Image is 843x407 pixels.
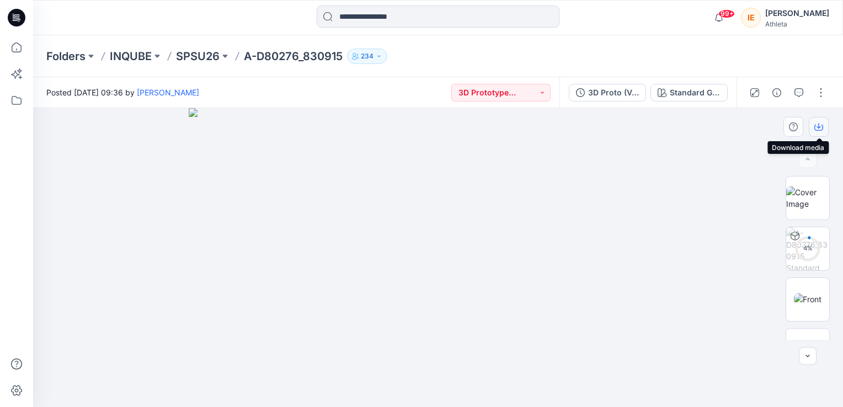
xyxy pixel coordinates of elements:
p: 234 [361,50,374,62]
div: 4 % [794,244,821,253]
a: Folders [46,49,86,64]
img: A-D80276_830915 Standard Grey Scale [786,227,829,270]
img: Front [794,293,821,305]
button: 234 [347,49,387,64]
a: INQUBE [110,49,152,64]
img: Cover Image [786,186,829,210]
button: 3D Proto (Vendor) [569,84,646,101]
img: eyJhbGciOiJIUzI1NiIsImtpZCI6IjAiLCJzbHQiOiJzZXMiLCJ0eXAiOiJKV1QifQ.eyJkYXRhIjp7InR5cGUiOiJzdG9yYW... [189,108,687,407]
a: [PERSON_NAME] [137,88,199,97]
p: A-D80276_830915 [244,49,343,64]
div: IE [741,8,761,28]
div: Standard Grey Scale [670,87,721,99]
button: Details [768,84,786,101]
div: 3D Proto (Vendor) [588,87,639,99]
span: Posted [DATE] 09:36 by [46,87,199,98]
button: Standard Grey Scale [650,84,728,101]
a: SPSU26 [176,49,220,64]
div: Athleta [765,20,829,28]
div: [PERSON_NAME] [765,7,829,20]
span: 99+ [718,9,735,18]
